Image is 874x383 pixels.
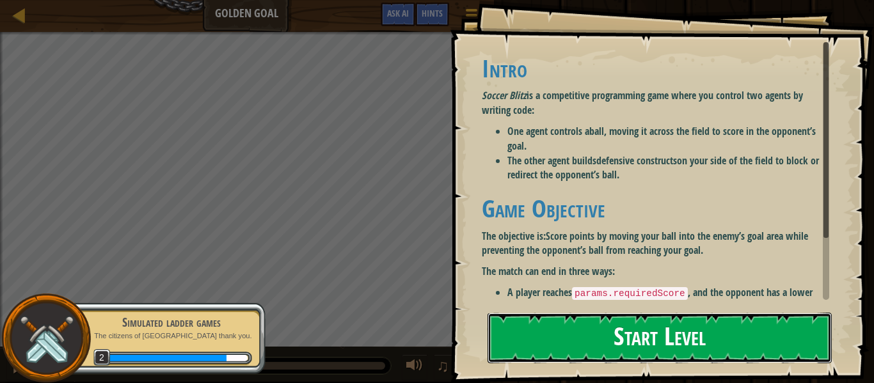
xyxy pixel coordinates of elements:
code: params.requiredScore [572,287,688,300]
div: Simulated ladder games [91,313,252,331]
p: The match can end in three ways: [482,264,829,279]
p: The objective is: [482,229,829,258]
li: A player reaches , and the opponent has a lower score. [507,285,829,315]
h1: Game Objective [482,195,829,222]
span: Ask AI [387,7,409,19]
li: The other agent builds on your side of the field to block or redirect the opponent’s ball. [507,153,829,183]
span: 2 [93,349,111,366]
span: Hints [422,7,443,19]
img: swords.png [17,309,75,368]
span: ♫ [436,356,449,375]
button: ♫ [434,354,456,380]
strong: ball [589,124,604,138]
strong: defensive constructs [596,153,677,168]
button: Start Level [488,313,832,363]
p: The citizens of [GEOGRAPHIC_DATA] thank you. [91,331,252,341]
li: One agent controls a , moving it across the field to score in the opponent’s goal. [507,124,829,153]
button: Ask AI [381,3,415,26]
button: Adjust volume [402,354,427,380]
strong: Score points by moving your ball into the enemy’s goal area while preventing the opponent’s ball ... [482,229,808,258]
p: is a competitive programming game where you control two agents by writing code: [482,88,829,118]
h1: Intro [482,55,829,82]
em: Soccer Blitz [482,88,527,102]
